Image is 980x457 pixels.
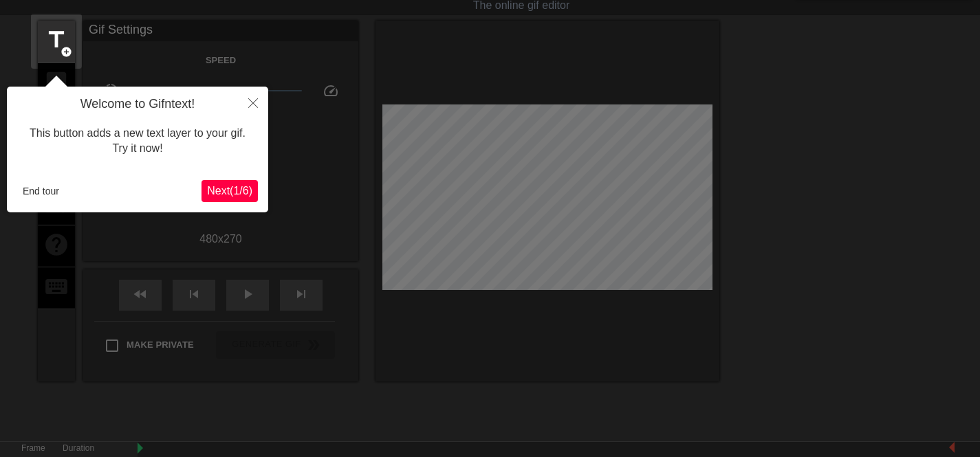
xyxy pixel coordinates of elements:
button: Close [238,87,268,118]
button: Next [202,180,258,202]
span: Next ( 1 / 6 ) [207,185,252,197]
div: This button adds a new text layer to your gif. Try it now! [17,112,258,170]
button: End tour [17,181,65,201]
h4: Welcome to Gifntext! [17,97,258,112]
